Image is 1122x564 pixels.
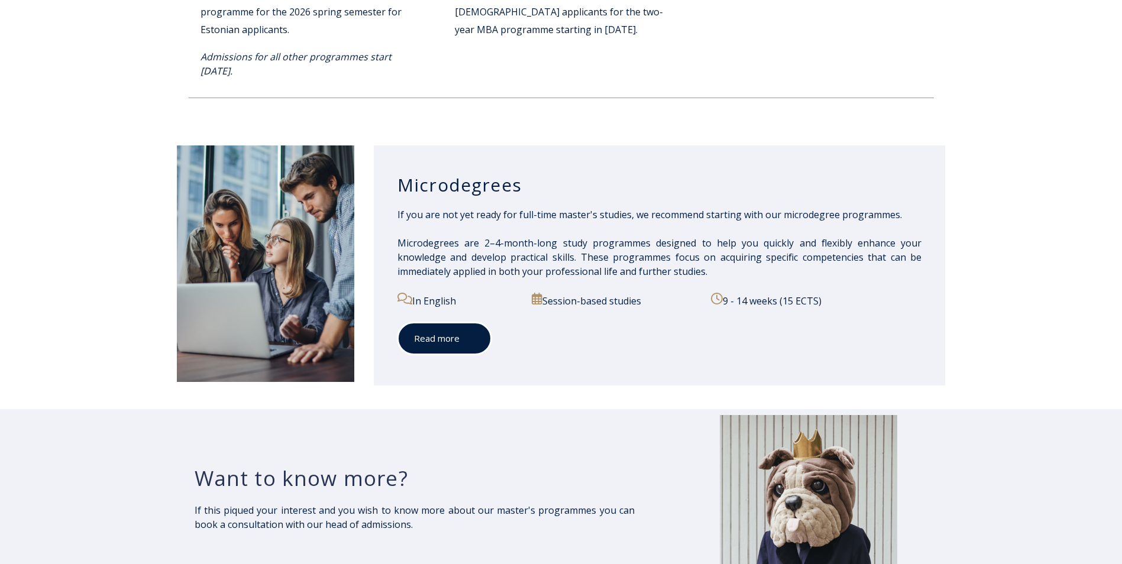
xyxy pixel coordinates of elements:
[397,208,902,221] span: If you are not yet ready for full-time master's studies, we recommend starting with our microdegr...
[397,174,922,196] h3: Microdegrees
[711,293,921,308] p: 9 - 14 weeks (15 ECTS)
[397,293,519,308] p: In English
[201,50,392,77] i: Admissions for all other programmes start [DATE].
[532,293,697,308] p: Session-based studies
[195,503,635,531] p: If this piqued your interest and you wish to know more about our master's programmes you can book...
[195,465,635,491] h3: Want to know more?
[397,322,492,355] a: Read more
[397,236,922,278] span: Microdegrees are 2–4-month-long study programmes designed to help you quickly and flexibly enhanc...
[177,145,354,382] img: iStock-1320775580-1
